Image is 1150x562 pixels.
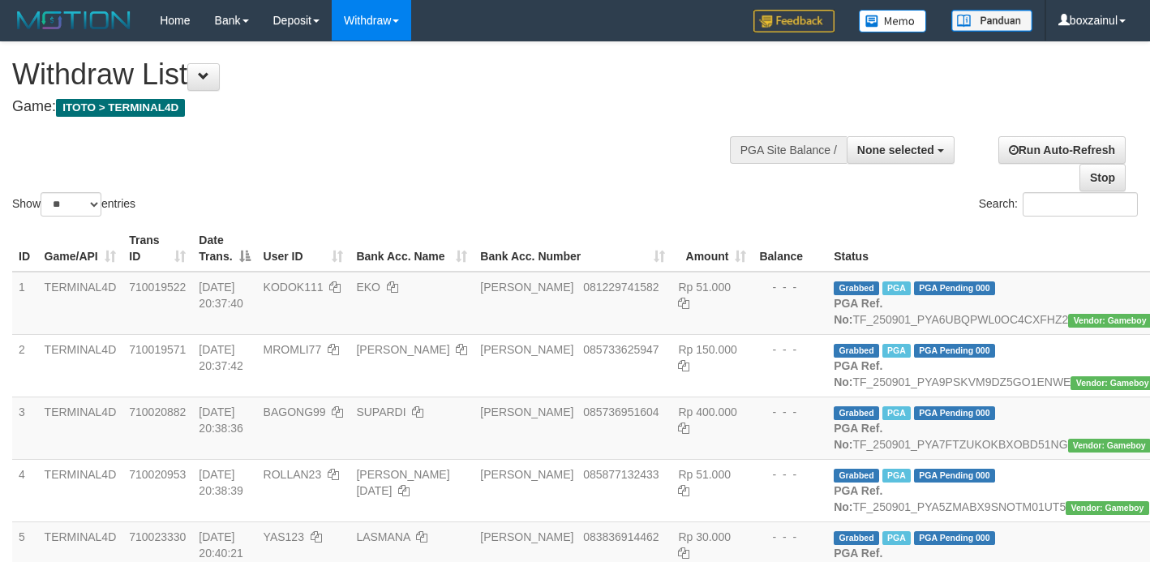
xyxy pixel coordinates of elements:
div: PGA Site Balance / [730,136,847,164]
h1: Withdraw List [12,58,750,91]
th: Balance [753,225,827,272]
div: - - - [759,279,821,295]
span: Marked by boxmaster [882,406,911,420]
span: Rp 51.000 [678,468,731,481]
span: [PERSON_NAME] [480,343,573,356]
th: Trans ID: activate to sort column ascending [122,225,192,272]
b: PGA Ref. No: [834,484,882,513]
th: User ID: activate to sort column ascending [257,225,350,272]
span: [DATE] 20:38:36 [199,405,243,435]
span: 710020882 [129,405,186,418]
button: None selected [847,136,955,164]
div: - - - [759,529,821,545]
span: Rp 30.000 [678,530,731,543]
a: EKO [356,281,380,294]
td: 3 [12,397,38,459]
label: Search: [979,192,1138,217]
span: [DATE] 20:40:21 [199,530,243,560]
span: PGA Pending [914,344,995,358]
span: Rp 150.000 [678,343,736,356]
div: - - - [759,466,821,483]
td: TERMINAL4D [38,459,123,521]
span: [DATE] 20:37:40 [199,281,243,310]
a: [PERSON_NAME] [356,343,449,356]
span: Copy 085736951604 to clipboard [583,405,659,418]
span: Grabbed [834,469,879,483]
span: PGA Pending [914,531,995,545]
a: Stop [1079,164,1126,191]
span: [PERSON_NAME] [480,530,573,543]
th: Game/API: activate to sort column ascending [38,225,123,272]
th: Date Trans.: activate to sort column descending [192,225,256,272]
a: Run Auto-Refresh [998,136,1126,164]
span: Marked by boxmaster [882,281,911,295]
a: LASMANA [356,530,410,543]
a: SUPARDI [356,405,406,418]
span: Grabbed [834,406,879,420]
span: Grabbed [834,531,879,545]
span: Grabbed [834,344,879,358]
span: Vendor URL: https://payment21.1velocity.biz [1066,501,1148,515]
span: KODOK111 [264,281,324,294]
span: Copy 083836914462 to clipboard [583,530,659,543]
div: - - - [759,404,821,420]
div: - - - [759,341,821,358]
th: Amount: activate to sort column ascending [672,225,753,272]
span: PGA Pending [914,406,995,420]
span: ROLLAN23 [264,468,322,481]
td: TERMINAL4D [38,397,123,459]
span: [PERSON_NAME] [480,405,573,418]
a: [PERSON_NAME][DATE] [356,468,449,497]
span: ITOTO > TERMINAL4D [56,99,185,117]
td: 1 [12,272,38,335]
span: [PERSON_NAME] [480,281,573,294]
span: 710019571 [129,343,186,356]
th: Bank Acc. Name: activate to sort column ascending [350,225,474,272]
span: 710023330 [129,530,186,543]
span: MROMLI77 [264,343,322,356]
td: TERMINAL4D [38,334,123,397]
span: PGA Pending [914,469,995,483]
h4: Game: [12,99,750,115]
img: MOTION_logo.png [12,8,135,32]
span: 710019522 [129,281,186,294]
select: Showentries [41,192,101,217]
label: Show entries [12,192,135,217]
td: TERMINAL4D [38,272,123,335]
span: Rp 400.000 [678,405,736,418]
span: Rp 51.000 [678,281,731,294]
span: Marked by boxmaster [882,344,911,358]
span: YAS123 [264,530,304,543]
span: Marked by boxmaster [882,469,911,483]
b: PGA Ref. No: [834,422,882,451]
img: panduan.png [951,10,1032,32]
span: PGA Pending [914,281,995,295]
span: Copy 081229741582 to clipboard [583,281,659,294]
span: Grabbed [834,281,879,295]
span: None selected [857,144,934,157]
td: 4 [12,459,38,521]
b: PGA Ref. No: [834,359,882,388]
b: PGA Ref. No: [834,297,882,326]
span: Marked by boxmaster [882,531,911,545]
span: 710020953 [129,468,186,481]
span: Copy 085733625947 to clipboard [583,343,659,356]
th: ID [12,225,38,272]
span: [DATE] 20:38:39 [199,468,243,497]
img: Button%20Memo.svg [859,10,927,32]
input: Search: [1023,192,1138,217]
span: [DATE] 20:37:42 [199,343,243,372]
img: Feedback.jpg [753,10,835,32]
td: 2 [12,334,38,397]
span: BAGONG99 [264,405,326,418]
span: [PERSON_NAME] [480,468,573,481]
th: Bank Acc. Number: activate to sort column ascending [474,225,672,272]
span: Copy 085877132433 to clipboard [583,468,659,481]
